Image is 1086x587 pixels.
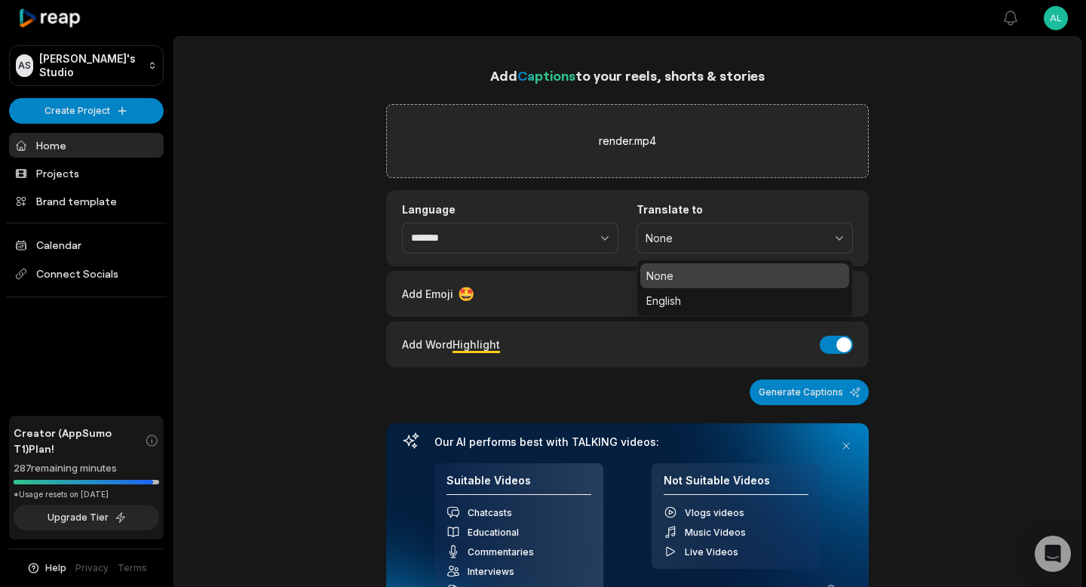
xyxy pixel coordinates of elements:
a: Terms [118,561,147,575]
button: None [637,223,853,254]
div: None [637,260,853,317]
button: Generate Captions [750,380,869,405]
div: AS [16,54,33,77]
p: None [646,268,843,284]
button: Upgrade Tier [14,505,159,530]
div: *Usage resets on [DATE] [14,489,159,500]
a: Brand template [9,189,164,214]
p: [PERSON_NAME]'s Studio [39,52,142,79]
button: Create Project [9,98,164,124]
span: Help [45,561,66,575]
span: 🤩 [458,284,474,304]
div: Add Word [402,334,500,355]
label: Translate to [637,203,853,217]
h3: Our AI performs best with TALKING videos: [434,435,821,449]
span: Connect Socials [9,260,164,287]
span: Live Videos [685,546,738,558]
span: Creator (AppSumo T1) Plan! [14,425,145,456]
h4: Not Suitable Videos [664,474,808,496]
h1: Add to your reels, shorts & stories [386,65,869,86]
span: Commentaries [468,546,534,558]
div: 287 remaining minutes [14,461,159,476]
span: Vlogs videos [685,507,744,518]
a: Projects [9,161,164,186]
span: Interviews [468,566,514,577]
button: Help [26,561,66,575]
span: Educational [468,527,519,538]
span: Music Videos [685,527,746,538]
label: render.mp4 [599,132,656,150]
span: Chatcasts [468,507,512,518]
a: Privacy [75,561,109,575]
div: Open Intercom Messenger [1035,536,1071,572]
p: English [646,293,843,309]
label: Language [402,203,618,217]
span: Highlight [452,338,500,351]
a: Calendar [9,232,164,257]
span: Add Emoji [402,286,453,302]
a: Home [9,133,164,158]
span: Captions [517,67,575,84]
h4: Suitable Videos [446,474,591,496]
span: None [646,232,823,245]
